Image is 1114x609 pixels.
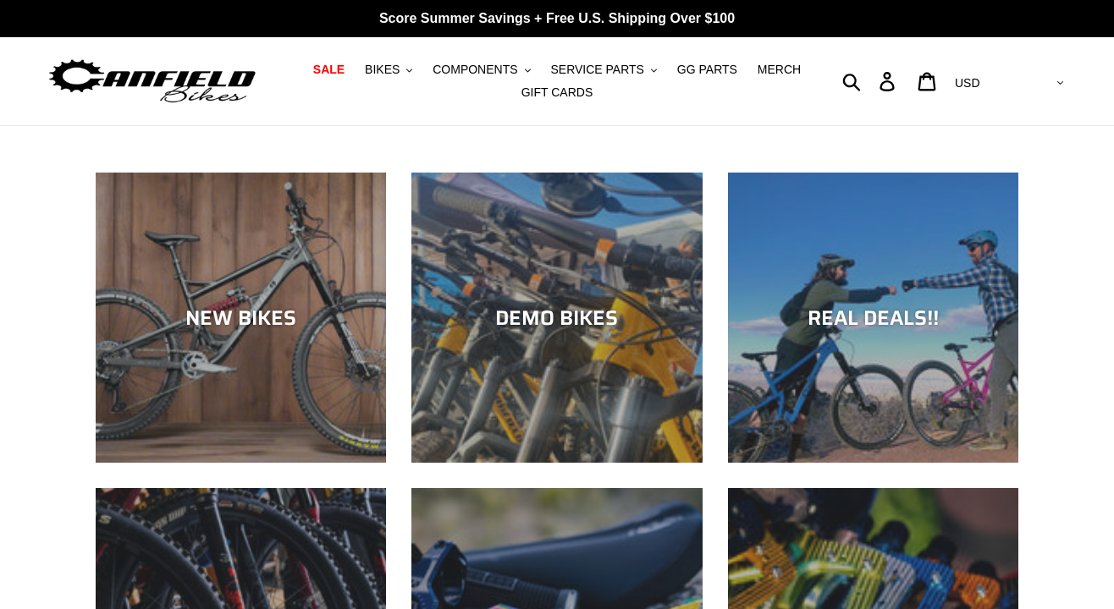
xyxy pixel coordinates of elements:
button: BIKES [356,58,421,81]
span: MERCH [758,63,801,77]
button: SERVICE PARTS [542,58,665,81]
span: COMPONENTS [433,63,517,77]
div: NEW BIKES [96,305,386,330]
a: SALE [305,58,353,81]
span: SERVICE PARTS [550,63,643,77]
a: GG PARTS [669,58,746,81]
button: COMPONENTS [424,58,538,81]
a: REAL DEALS!! [728,173,1018,463]
div: REAL DEALS!! [728,305,1018,330]
a: NEW BIKES [96,173,386,463]
span: SALE [313,63,345,77]
a: GIFT CARDS [513,81,602,104]
img: Canfield Bikes [47,55,258,108]
span: GIFT CARDS [521,85,593,100]
a: MERCH [749,58,809,81]
a: DEMO BIKES [411,173,702,463]
span: BIKES [365,63,400,77]
span: GG PARTS [677,63,737,77]
div: DEMO BIKES [411,305,702,330]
